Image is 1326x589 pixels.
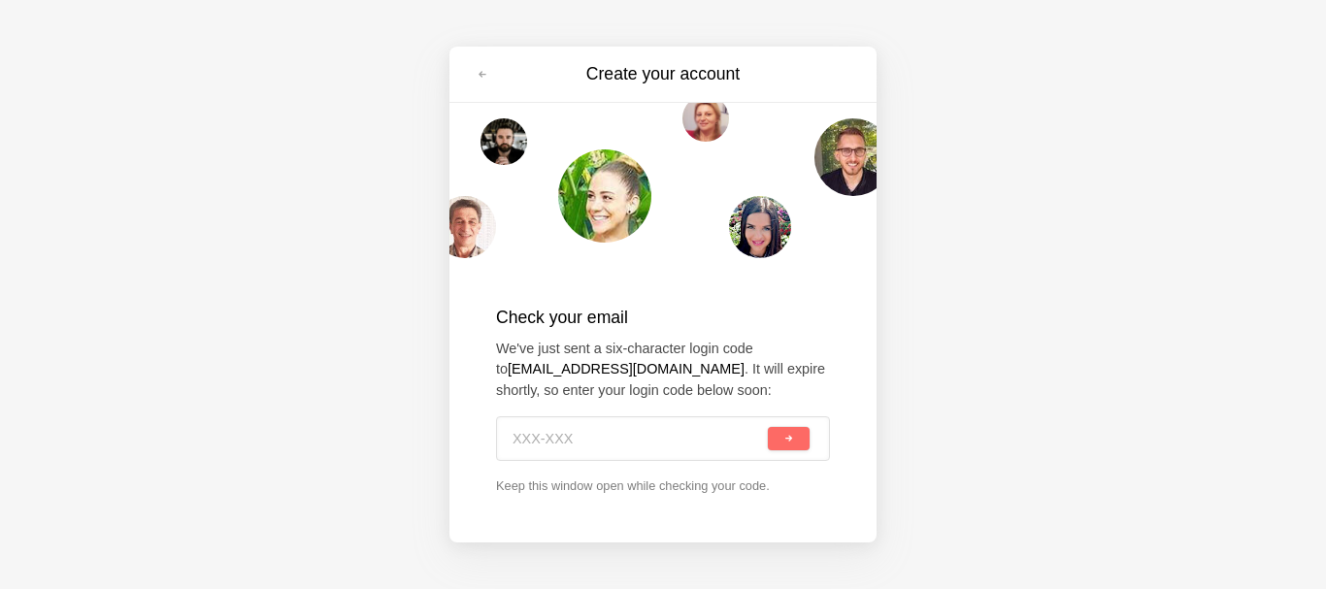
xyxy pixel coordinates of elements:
p: We've just sent a six-character login code to . It will expire shortly, so enter your login code ... [496,339,830,402]
h2: Check your email [496,305,830,330]
input: XXX-XXX [513,417,764,460]
strong: [EMAIL_ADDRESS][DOMAIN_NAME] [508,361,745,376]
h3: Create your account [500,62,826,86]
p: Keep this window open while checking your code. [496,476,830,495]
